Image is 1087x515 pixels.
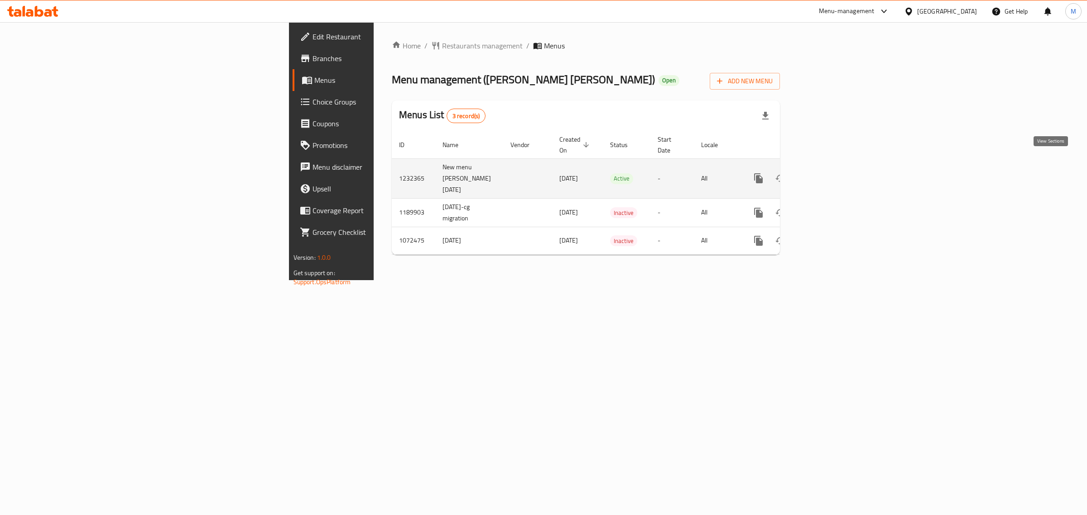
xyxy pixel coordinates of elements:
[399,139,416,150] span: ID
[442,40,523,51] span: Restaurants management
[447,109,486,123] div: Total records count
[748,230,770,252] button: more
[317,252,331,263] span: 1.0.0
[748,202,770,224] button: more
[701,139,730,150] span: Locale
[313,31,463,42] span: Edit Restaurant
[399,108,486,123] h2: Menus List
[313,140,463,151] span: Promotions
[293,48,471,69] a: Branches
[610,139,640,150] span: Status
[610,208,637,218] span: Inactive
[610,236,637,246] span: Inactive
[717,76,773,87] span: Add New Menu
[544,40,565,51] span: Menus
[293,156,471,178] a: Menu disclaimer
[610,173,633,184] span: Active
[659,75,679,86] div: Open
[293,221,471,243] a: Grocery Checklist
[314,75,463,86] span: Menus
[313,205,463,216] span: Coverage Report
[1071,6,1076,16] span: M
[659,76,679,84] span: Open
[293,178,471,200] a: Upsell
[293,69,471,91] a: Menus
[510,139,541,150] span: Vendor
[917,6,977,16] div: [GEOGRAPHIC_DATA]
[658,134,683,156] span: Start Date
[293,252,316,263] span: Version:
[293,200,471,221] a: Coverage Report
[313,53,463,64] span: Branches
[293,267,335,279] span: Get support on:
[694,158,741,198] td: All
[431,40,523,51] a: Restaurants management
[559,134,592,156] span: Created On
[748,167,770,189] button: more
[650,158,694,198] td: -
[755,105,776,127] div: Export file
[392,131,842,255] table: enhanced table
[526,40,529,51] li: /
[313,162,463,172] span: Menu disclaimer
[313,118,463,129] span: Coupons
[650,198,694,227] td: -
[313,183,463,194] span: Upsell
[650,227,694,254] td: -
[442,139,470,150] span: Name
[293,276,351,288] a: Support.OpsPlatform
[819,6,875,17] div: Menu-management
[293,26,471,48] a: Edit Restaurant
[392,69,655,90] span: Menu management ( [PERSON_NAME] [PERSON_NAME] )
[559,206,578,218] span: [DATE]
[741,131,842,159] th: Actions
[447,112,486,120] span: 3 record(s)
[559,234,578,246] span: [DATE]
[313,96,463,107] span: Choice Groups
[293,113,471,134] a: Coupons
[610,207,637,218] div: Inactive
[694,198,741,227] td: All
[694,227,741,254] td: All
[770,202,791,224] button: Change Status
[392,40,780,51] nav: breadcrumb
[313,227,463,238] span: Grocery Checklist
[770,230,791,252] button: Change Status
[710,73,780,90] button: Add New Menu
[293,91,471,113] a: Choice Groups
[293,134,471,156] a: Promotions
[559,172,578,184] span: [DATE]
